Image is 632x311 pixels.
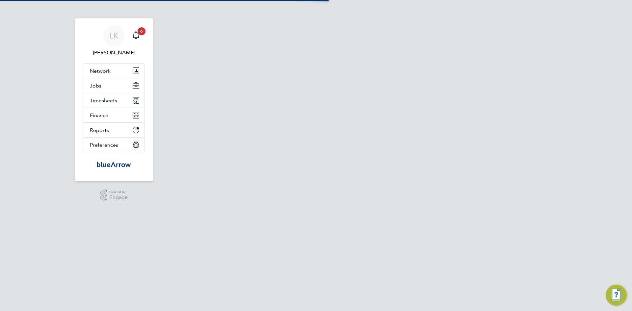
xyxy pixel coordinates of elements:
[90,112,108,118] span: Finance
[83,93,145,108] button: Timesheets
[83,138,145,152] button: Preferences
[100,189,128,202] a: Powered byEngage
[90,97,117,104] span: Timesheets
[83,64,145,78] button: Network
[90,83,101,89] span: Jobs
[75,18,153,181] nav: Main navigation
[97,159,131,169] img: bluearrow-logo-retina.png
[83,25,145,57] a: LK[PERSON_NAME]
[83,159,145,169] a: Go to home page
[90,68,111,74] span: Network
[109,31,118,40] span: LK
[138,27,145,35] span: 6
[83,108,145,122] button: Finance
[83,123,145,137] button: Reports
[83,49,145,57] span: Louise Kempster
[90,127,109,133] span: Reports
[109,195,128,200] span: Engage
[109,189,128,195] span: Powered by
[83,78,145,93] button: Jobs
[606,285,627,306] button: Engage Resource Center
[90,142,118,148] span: Preferences
[129,25,143,46] a: 6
